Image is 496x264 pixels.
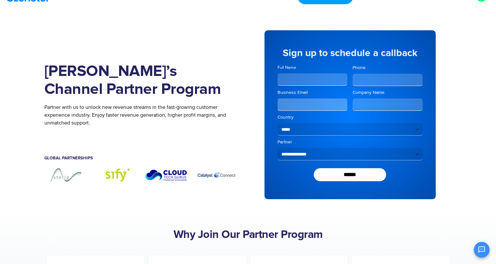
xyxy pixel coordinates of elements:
[44,103,238,127] p: Partner with us to unlock new revenue streams in the fast-growing customer experience industry. E...
[474,242,489,257] button: Open chat
[44,167,238,183] div: Image Carousel
[144,167,188,183] div: 6 / 7
[44,228,452,242] h2: Why Join Our Partner Program
[353,65,423,71] label: Phone
[278,48,423,58] h5: Sign up to schedule a callback
[94,167,138,183] div: 5 / 7
[195,167,238,183] img: CatalystConnect
[278,114,423,121] label: Country
[353,89,423,96] label: Company Name
[278,89,348,96] label: Business Email
[94,167,138,183] img: Sify
[44,63,238,98] h1: [PERSON_NAME]’s Channel Partner Program
[278,65,348,71] label: Full Name
[44,167,88,183] img: Stetig
[278,139,423,145] label: Partner
[44,156,238,160] h5: Global Partnerships
[195,167,238,183] div: 7 / 7
[44,167,88,183] div: 4 / 7
[144,167,188,183] img: CloubTech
